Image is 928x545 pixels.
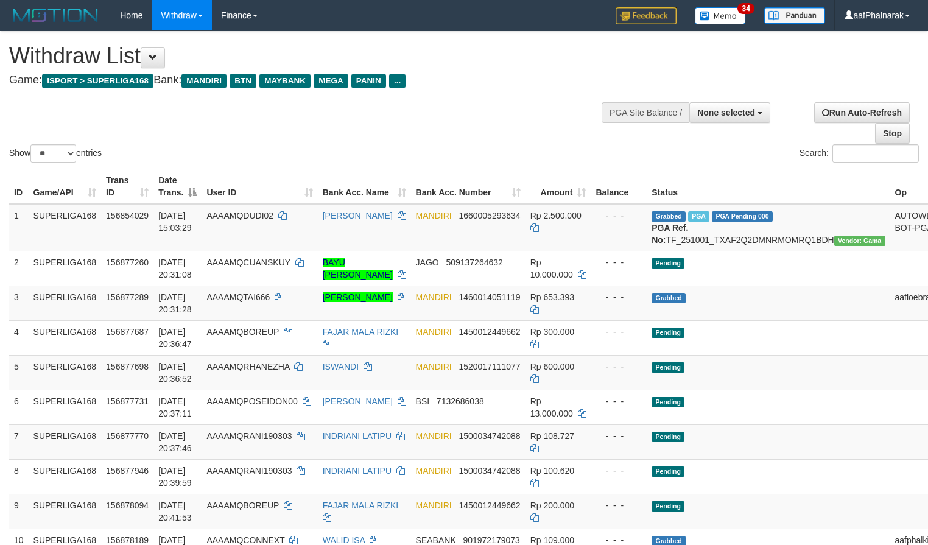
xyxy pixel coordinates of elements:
a: INDRIANI LATIPU [323,466,392,476]
span: Pending [652,466,684,477]
span: MEGA [314,74,348,88]
span: Rp 200.000 [530,501,574,510]
span: [DATE] 20:37:46 [158,431,192,453]
span: SEABANK [416,535,456,545]
th: Amount: activate to sort column ascending [526,169,591,204]
span: Rp 108.727 [530,431,574,441]
th: Bank Acc. Name: activate to sort column ascending [318,169,411,204]
span: 156877731 [106,396,149,406]
span: MANDIRI [416,466,452,476]
span: Pending [652,397,684,407]
span: AAAAMQRANI190303 [206,466,292,476]
span: MAYBANK [259,74,311,88]
th: ID [9,169,29,204]
span: Grabbed [652,293,686,303]
img: panduan.png [764,7,825,24]
a: ISWANDI [323,362,359,371]
span: Copy 901972179073 to clipboard [463,535,519,545]
span: Pending [652,258,684,269]
label: Search: [800,144,919,163]
span: Copy 1660005293634 to clipboard [459,211,520,220]
span: Copy 1520017111077 to clipboard [459,362,520,371]
a: FAJAR MALA RIZKI [323,501,398,510]
th: Status [647,169,890,204]
span: Pending [652,432,684,442]
span: Rp 300.000 [530,327,574,337]
span: AAAAMQRHANEZHA [206,362,289,371]
span: AAAAMQBOREUP [206,327,279,337]
div: - - - [596,360,642,373]
span: Rp 2.500.000 [530,211,582,220]
h1: Withdraw List [9,44,606,68]
a: BAYU [PERSON_NAME] [323,258,393,280]
a: Run Auto-Refresh [814,102,910,123]
span: Copy 1500034742088 to clipboard [459,466,520,476]
span: PANIN [351,74,386,88]
span: Copy 1450012449662 to clipboard [459,327,520,337]
span: PGA Pending [712,211,773,222]
span: Pending [652,501,684,512]
span: [DATE] 20:36:52 [158,362,192,384]
div: - - - [596,430,642,442]
span: Grabbed [652,211,686,222]
div: - - - [596,209,642,222]
span: 156877946 [106,466,149,476]
span: [DATE] 20:31:28 [158,292,192,314]
th: Bank Acc. Number: activate to sort column ascending [411,169,526,204]
td: TF_251001_TXAF2Q2DMNRMOMRQ1BDH [647,204,890,251]
span: AAAAMQCONNEXT [206,535,284,545]
th: Game/API: activate to sort column ascending [29,169,102,204]
img: Feedback.jpg [616,7,677,24]
span: Rp 109.000 [530,535,574,545]
span: 156877687 [106,327,149,337]
span: AAAAMQBOREUP [206,501,279,510]
input: Search: [832,144,919,163]
th: Trans ID: activate to sort column ascending [101,169,153,204]
span: AAAAMQCUANSKUY [206,258,290,267]
a: [PERSON_NAME] [323,292,393,302]
img: Button%20Memo.svg [695,7,746,24]
a: WALID ISA [323,535,365,545]
span: Pending [652,328,684,338]
span: Copy 1460014051119 to clipboard [459,292,520,302]
span: BSI [416,396,430,406]
span: Copy 1500034742088 to clipboard [459,431,520,441]
td: 2 [9,251,29,286]
span: ... [389,74,406,88]
a: INDRIANI LATIPU [323,431,392,441]
span: 156878189 [106,535,149,545]
td: SUPERLIGA168 [29,286,102,320]
a: [PERSON_NAME] [323,211,393,220]
b: PGA Ref. No: [652,223,688,245]
div: - - - [596,465,642,477]
td: SUPERLIGA168 [29,320,102,355]
td: 6 [9,390,29,424]
span: AAAAMQDUDI02 [206,211,273,220]
div: PGA Site Balance / [602,102,689,123]
span: BTN [230,74,256,88]
a: Stop [875,123,910,144]
span: [DATE] 15:03:29 [158,211,192,233]
span: [DATE] 20:39:59 [158,466,192,488]
span: Rp 653.393 [530,292,574,302]
img: MOTION_logo.png [9,6,102,24]
label: Show entries [9,144,102,163]
th: Balance [591,169,647,204]
span: 34 [737,3,754,14]
span: Rp 100.620 [530,466,574,476]
span: Marked by aafsoycanthlai [688,211,709,222]
button: None selected [689,102,770,123]
div: - - - [596,326,642,338]
td: 1 [9,204,29,251]
span: 156877289 [106,292,149,302]
span: AAAAMQTAI666 [206,292,270,302]
td: SUPERLIGA168 [29,424,102,459]
span: AAAAMQRANI190303 [206,431,292,441]
div: - - - [596,499,642,512]
a: FAJAR MALA RIZKI [323,327,398,337]
th: User ID: activate to sort column ascending [202,169,317,204]
select: Showentries [30,144,76,163]
td: 3 [9,286,29,320]
td: 8 [9,459,29,494]
span: 156854029 [106,211,149,220]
